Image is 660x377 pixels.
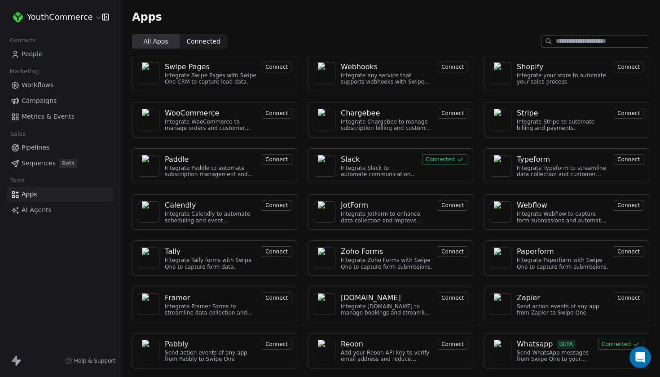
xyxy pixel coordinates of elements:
[165,350,256,363] div: Send action events of any app from Pabbly to Swipe One
[517,339,593,350] a: WhatsappBETA
[341,72,432,85] div: Integrate any service that supports webhooks with Swipe One to capture and automate data workflows.
[138,248,159,269] a: NA
[341,108,432,119] a: Chargebee
[142,62,155,84] img: NA
[165,339,189,350] div: Pabbly
[7,47,114,62] a: People
[490,109,511,130] a: NA
[165,303,256,316] div: Integrate Framer Forms to streamline data collection and customer engagement.
[74,357,115,364] span: Help & Support
[438,293,467,303] button: Connect
[341,293,401,303] div: [DOMAIN_NAME]
[6,127,30,141] span: Sales
[614,200,643,211] button: Connect
[262,109,291,117] a: Connect
[517,246,554,257] div: Paperform
[13,12,23,22] img: YC%20tumbnail%20flavicon.png
[629,346,651,368] div: Open Intercom Messenger
[142,248,155,269] img: NA
[490,293,511,315] a: NA
[138,155,159,177] a: NA
[490,201,511,223] a: NA
[438,62,467,71] a: Connect
[165,211,256,224] div: Integrate Calendly to automate scheduling and event management.
[142,201,155,223] img: NA
[138,201,159,223] a: NA
[6,174,28,187] span: Tools
[165,246,256,257] a: Tally
[517,246,608,257] a: Paperform
[438,246,467,257] button: Connect
[262,108,291,119] button: Connect
[314,201,335,223] a: NA
[341,154,417,165] a: Slack
[142,340,155,361] img: NA
[27,11,93,23] span: YouthCommerce
[318,340,331,361] img: NA
[318,293,331,315] img: NA
[422,154,467,165] button: Connected
[142,155,155,177] img: NA
[614,293,643,303] button: Connect
[165,339,256,350] a: Pabbly
[262,247,291,256] a: Connect
[517,339,553,350] div: Whatsapp
[341,62,378,72] div: Webhooks
[614,154,643,165] button: Connect
[165,154,256,165] a: Paddle
[165,293,190,303] div: Framer
[341,62,432,72] a: Webhooks
[341,200,368,211] div: JotForm
[262,155,291,164] a: Connect
[165,119,256,132] div: Integrate WooCommerce to manage orders and customer data
[165,72,256,85] div: Integrate Swipe Pages with Swipe One CRM to capture lead data.
[262,246,291,257] button: Connect
[314,248,335,269] a: NA
[490,155,511,177] a: NA
[438,108,467,119] button: Connect
[22,190,37,199] span: Apps
[517,62,608,72] a: Shopify
[262,154,291,165] button: Connect
[517,154,608,165] a: Typeform
[138,340,159,361] a: NA
[614,62,643,71] a: Connect
[614,293,643,302] a: Connect
[7,140,114,155] a: Pipelines
[7,203,114,217] a: AI Agents
[165,293,256,303] a: Framer
[6,34,40,47] span: Contacts
[494,109,507,130] img: NA
[438,62,467,72] button: Connect
[165,154,189,165] div: Paddle
[262,62,291,72] button: Connect
[517,62,544,72] div: Shopify
[341,246,432,257] a: Zoho Forms
[187,37,220,46] span: Connected
[614,62,643,72] button: Connect
[165,257,256,270] div: Integrate Tally forms with Swipe One to capture form data.
[341,154,360,165] div: Slack
[438,247,467,256] a: Connect
[517,165,608,178] div: Integrate Typeform to streamline data collection and customer engagement.
[318,248,331,269] img: NA
[22,49,43,59] span: People
[165,62,256,72] a: Swipe Pages
[517,303,608,316] div: Send action events of any app from Zapier to Swipe One
[65,357,115,364] a: Help & Support
[517,293,540,303] div: Zapier
[318,62,331,84] img: NA
[341,350,432,363] div: Add your Reoon API key to verify email address and reduce bounces
[138,62,159,84] a: NA
[262,293,291,303] button: Connect
[262,340,291,348] a: Connect
[614,246,643,257] button: Connect
[517,200,608,211] a: Webflow
[314,62,335,84] a: NA
[22,159,56,168] span: Sequences
[132,10,162,24] span: Apps
[318,201,331,223] img: NA
[438,200,467,211] button: Connect
[165,246,180,257] div: Tally
[165,165,256,178] div: Integrate Paddle to automate subscription management and customer engagement.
